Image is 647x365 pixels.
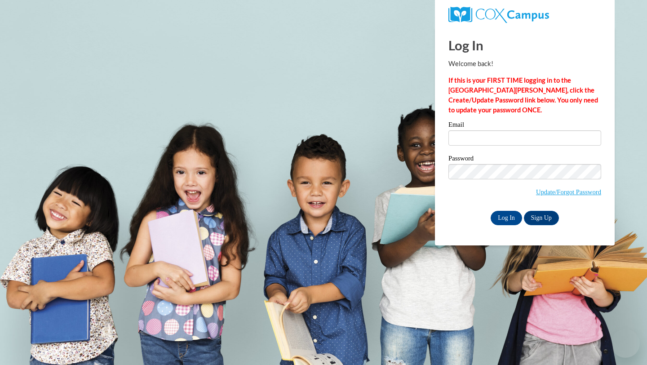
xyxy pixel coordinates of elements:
label: Password [448,155,601,164]
label: Email [448,121,601,130]
a: Sign Up [524,211,559,225]
a: Update/Forgot Password [536,188,601,196]
a: COX Campus [448,7,601,23]
iframe: Button to launch messaging window [611,329,640,358]
h1: Log In [448,36,601,54]
img: COX Campus [448,7,549,23]
p: Welcome back! [448,59,601,69]
input: Log In [491,211,522,225]
strong: If this is your FIRST TIME logging in to the [GEOGRAPHIC_DATA][PERSON_NAME], click the Create/Upd... [448,76,598,114]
